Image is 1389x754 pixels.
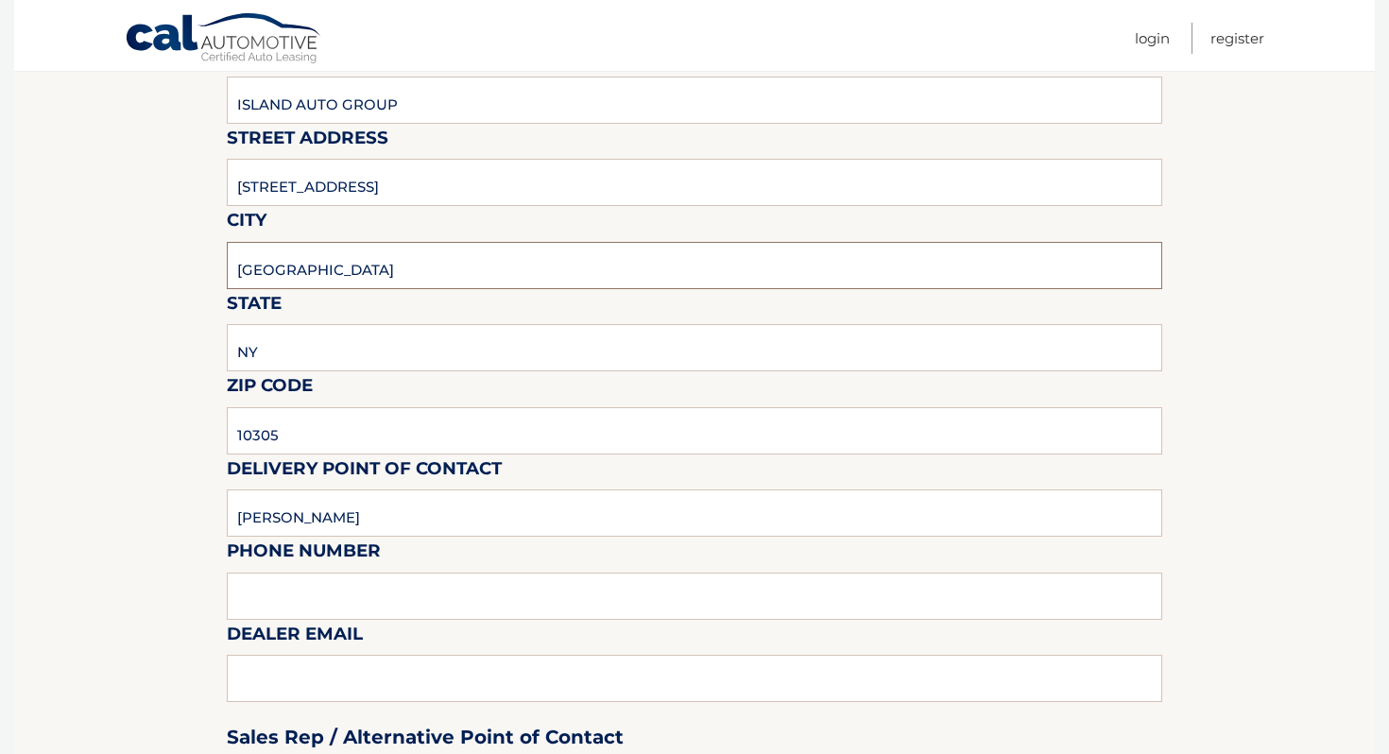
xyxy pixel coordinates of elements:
label: Dealer Email [227,620,363,655]
label: Street Address [227,124,388,159]
a: Login [1135,23,1170,54]
label: State [227,289,282,324]
label: Phone Number [227,537,381,572]
a: Cal Automotive [125,12,323,67]
label: Delivery Point of Contact [227,454,502,489]
h3: Sales Rep / Alternative Point of Contact [227,726,624,749]
label: Zip Code [227,371,313,406]
label: City [227,206,266,241]
a: Register [1210,23,1264,54]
